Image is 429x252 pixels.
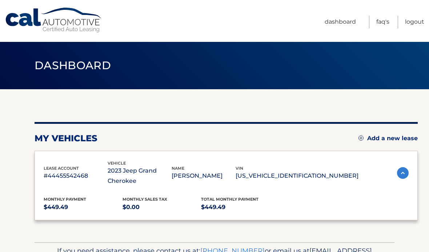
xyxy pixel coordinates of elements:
[123,197,167,202] span: Monthly sales Tax
[376,16,389,28] a: FAQ's
[44,166,79,171] span: lease account
[44,197,86,202] span: Monthly Payment
[35,59,111,72] span: Dashboard
[108,161,126,166] span: vehicle
[236,171,358,181] p: [US_VEHICLE_IDENTIFICATION_NUMBER]
[172,166,184,171] span: name
[405,16,424,28] a: Logout
[358,135,364,141] img: add.svg
[35,133,97,144] h2: my vehicles
[5,7,103,33] a: Cal Automotive
[172,171,236,181] p: [PERSON_NAME]
[236,166,243,171] span: vin
[44,202,123,212] p: $449.49
[108,166,172,186] p: 2023 Jeep Grand Cherokee
[201,202,280,212] p: $449.49
[358,135,418,142] a: Add a new lease
[44,171,108,181] p: #44455542468
[325,16,356,28] a: Dashboard
[123,202,201,212] p: $0.00
[201,197,258,202] span: Total Monthly Payment
[397,167,409,179] img: accordion-active.svg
